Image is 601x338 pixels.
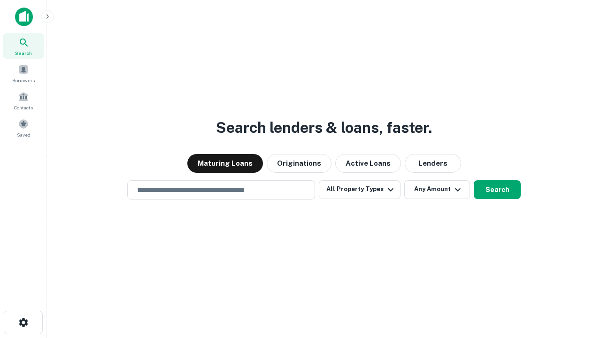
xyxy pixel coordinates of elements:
[187,154,263,173] button: Maturing Loans
[3,61,44,86] a: Borrowers
[405,154,461,173] button: Lenders
[474,180,521,199] button: Search
[335,154,401,173] button: Active Loans
[15,49,32,57] span: Search
[319,180,401,199] button: All Property Types
[216,116,432,139] h3: Search lenders & loans, faster.
[3,88,44,113] a: Contacts
[554,263,601,308] iframe: Chat Widget
[404,180,470,199] button: Any Amount
[17,131,31,138] span: Saved
[3,33,44,59] a: Search
[3,115,44,140] a: Saved
[15,8,33,26] img: capitalize-icon.png
[12,77,35,84] span: Borrowers
[267,154,331,173] button: Originations
[14,104,33,111] span: Contacts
